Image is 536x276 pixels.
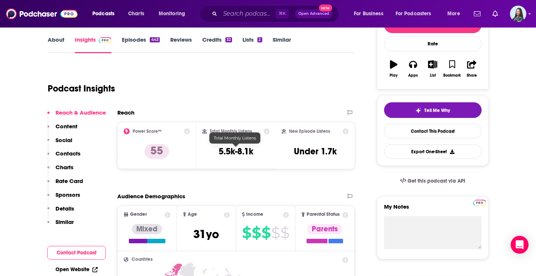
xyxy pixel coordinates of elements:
[391,8,442,20] button: open menu
[510,6,526,22] span: Logged in as brookefortierpr
[280,227,289,239] span: $
[423,55,442,82] button: List
[47,191,80,205] button: Sponsors
[47,109,106,123] button: Reach & Audience
[188,212,197,217] span: Age
[354,9,383,19] span: For Business
[408,73,418,78] div: Apps
[55,164,73,171] p: Charts
[123,8,149,20] a: Charts
[489,7,501,20] a: Show notifications dropdown
[462,55,481,82] button: Share
[48,83,115,94] h1: Podcast Insights
[75,36,112,53] a: InsightsPodchaser Pro
[298,12,329,16] span: Open Advanced
[150,37,159,42] div: 443
[430,73,436,78] div: List
[55,205,74,212] p: Details
[473,200,486,206] img: Podchaser Pro
[214,135,256,141] span: Total Monthly Listens
[471,7,483,20] a: Show notifications dropdown
[48,36,64,53] a: About
[252,227,261,239] span: $
[307,224,342,234] div: Parents
[87,8,124,20] button: open menu
[130,212,147,217] span: Gender
[443,55,462,82] button: Bookmark
[47,205,74,219] button: Details
[289,129,330,134] h2: New Episode Listens
[210,129,252,134] h2: Total Monthly Listens
[384,124,482,138] a: Contact This Podcast
[220,8,275,20] input: Search podcasts, credits, & more...
[133,129,162,134] h2: Power Score™
[319,4,332,12] span: New
[424,107,450,113] span: Tell Me Why
[384,36,482,51] div: Rate
[47,218,74,232] button: Similar
[447,9,460,19] span: More
[92,9,114,19] span: Podcasts
[55,218,74,225] p: Similar
[275,9,289,19] span: ⌘ K
[242,227,251,239] span: $
[219,146,253,157] h3: 5.5k-8.1k
[384,144,482,159] button: Export One-Sheet
[47,123,77,137] button: Content
[47,164,73,177] button: Charts
[55,177,83,184] p: Rate Card
[307,212,340,217] span: Parental Status
[246,212,263,217] span: Income
[273,36,291,53] a: Similar
[128,9,144,19] span: Charts
[47,137,72,150] button: Social
[271,227,280,239] span: $
[122,36,159,53] a: Episodes443
[117,109,134,116] h2: Reach
[394,172,472,190] a: Get this podcast via API
[415,107,421,113] img: tell me why sparkle
[473,199,486,206] a: Pro website
[153,8,195,20] button: open menu
[47,246,106,260] button: Contact Podcast
[384,203,482,216] label: My Notes
[55,137,72,144] p: Social
[55,150,80,157] p: Contacts
[349,8,393,20] button: open menu
[294,146,337,157] h3: Under 1.7k
[132,224,162,234] div: Mixed
[225,37,232,42] div: 32
[403,55,423,82] button: Apps
[131,257,153,262] span: Countries
[384,55,403,82] button: Play
[47,177,83,191] button: Rate Card
[407,178,465,184] span: Get this podcast via API
[159,9,185,19] span: Monitoring
[117,193,185,200] h2: Audience Demographics
[55,266,98,273] a: Open Website
[6,7,77,21] img: Podchaser - Follow, Share and Rate Podcasts
[396,9,431,19] span: For Podcasters
[442,8,469,20] button: open menu
[261,227,270,239] span: $
[257,37,262,42] div: 2
[467,73,477,78] div: Share
[242,36,262,53] a: Lists2
[443,73,461,78] div: Bookmark
[390,73,397,78] div: Play
[55,191,80,198] p: Sponsors
[99,37,112,43] img: Podchaser Pro
[510,6,526,22] button: Show profile menu
[170,36,192,53] a: Reviews
[511,236,529,254] div: Open Intercom Messenger
[510,6,526,22] img: User Profile
[193,227,219,241] span: 31 yo
[295,9,333,18] button: Open AdvancedNew
[55,109,106,116] p: Reach & Audience
[55,123,77,130] p: Content
[47,150,80,164] button: Contacts
[384,102,482,118] button: tell me why sparkleTell Me Why
[207,5,346,22] div: Search podcasts, credits, & more...
[202,36,232,53] a: Credits32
